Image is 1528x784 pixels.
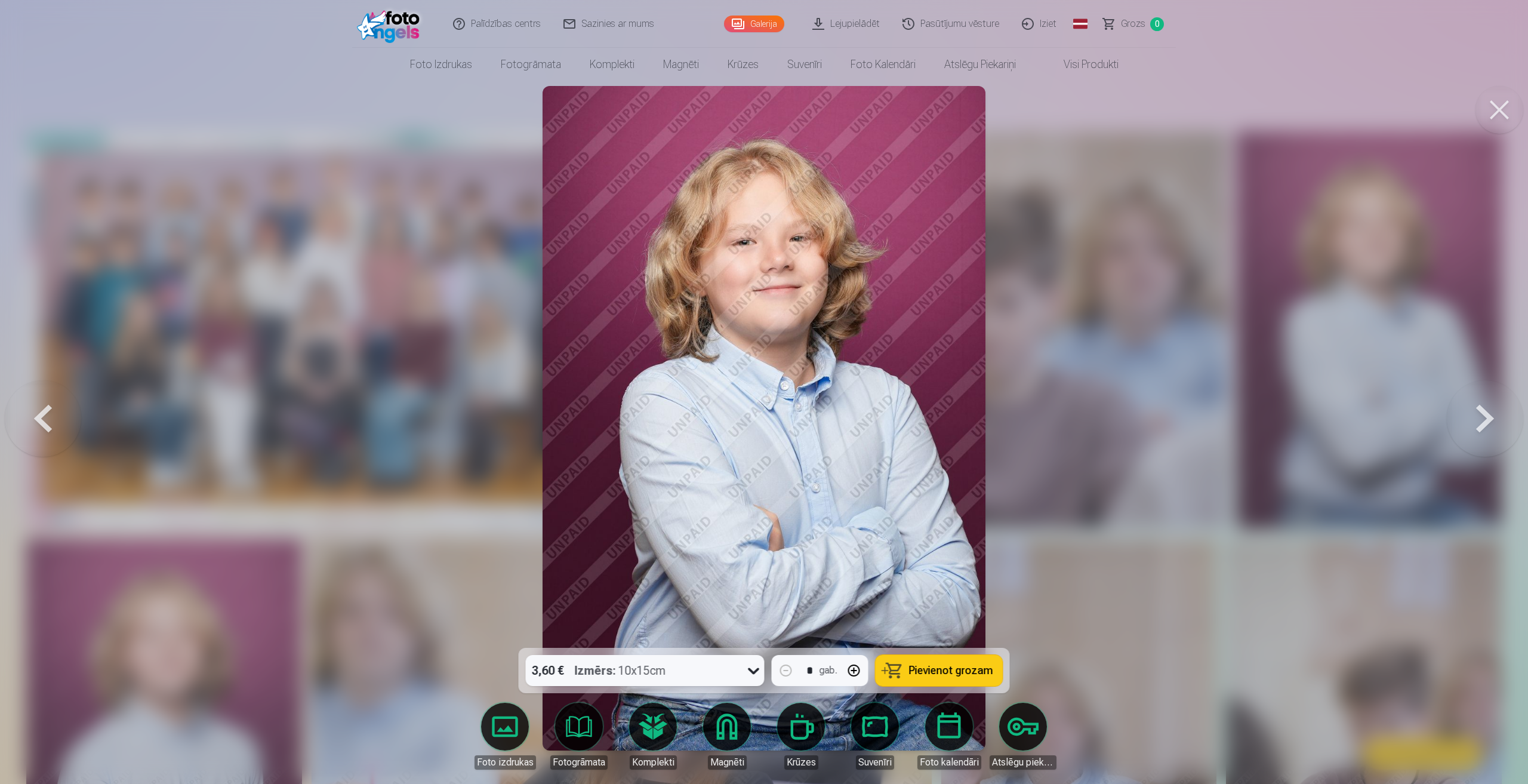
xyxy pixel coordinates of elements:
[1150,17,1164,31] span: 0
[836,48,930,81] a: Foto kalendāri
[842,703,908,770] a: Suvenīri
[575,655,666,686] div: 10x15cm
[784,755,818,770] div: Krūzes
[876,655,1003,686] button: Pievienot grozam
[396,48,486,81] a: Foto izdrukas
[820,663,837,678] div: gab.
[575,662,616,679] strong: Izmērs :
[856,755,894,770] div: Suvenīri
[486,48,575,81] a: Fotogrāmata
[990,703,1056,770] a: Atslēgu piekariņi
[1030,48,1133,81] a: Visi produkti
[909,665,993,676] span: Pievienot grozam
[916,703,982,770] a: Foto kalendāri
[357,5,426,43] img: /fa1
[694,703,760,770] a: Magnēti
[620,703,686,770] a: Komplekti
[475,755,536,770] div: Foto izdrukas
[550,755,608,770] div: Fotogrāmata
[649,48,713,81] a: Magnēti
[724,16,784,32] a: Galerija
[990,755,1056,770] div: Atslēgu piekariņi
[917,755,981,770] div: Foto kalendāri
[1121,17,1145,31] span: Grozs
[708,755,747,770] div: Magnēti
[526,655,570,686] div: 3,60 €
[546,703,612,770] a: Fotogrāmata
[575,48,649,81] a: Komplekti
[713,48,773,81] a: Krūzes
[773,48,836,81] a: Suvenīri
[630,755,677,770] div: Komplekti
[768,703,834,770] a: Krūzes
[930,48,1030,81] a: Atslēgu piekariņi
[472,703,538,770] a: Foto izdrukas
